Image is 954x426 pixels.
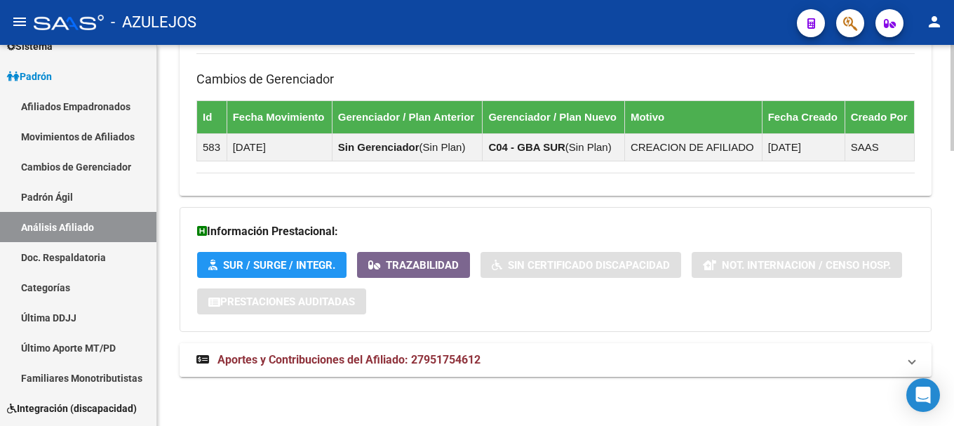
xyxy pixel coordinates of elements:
[692,252,902,278] button: Not. Internacion / Censo Hosp.
[197,222,914,241] h3: Información Prestacional:
[569,141,608,153] span: Sin Plan
[483,100,625,133] th: Gerenciador / Plan Nuevo
[386,259,459,272] span: Trazabilidad
[217,353,481,366] span: Aportes y Contribuciones del Afiliado: 27951754612
[722,259,891,272] span: Not. Internacion / Censo Hosp.
[227,100,332,133] th: Fecha Movimiento
[423,141,462,153] span: Sin Plan
[332,100,483,133] th: Gerenciador / Plan Anterior
[624,100,762,133] th: Motivo
[338,141,419,153] strong: Sin Gerenciador
[488,141,565,153] strong: C04 - GBA SUR
[926,13,943,30] mat-icon: person
[227,133,332,161] td: [DATE]
[762,100,845,133] th: Fecha Creado
[11,13,28,30] mat-icon: menu
[762,133,845,161] td: [DATE]
[332,133,483,161] td: ( )
[111,7,196,38] span: - AZULEJOS
[220,295,355,308] span: Prestaciones Auditadas
[180,343,932,377] mat-expansion-panel-header: Aportes y Contribuciones del Afiliado: 27951754612
[508,259,670,272] span: Sin Certificado Discapacidad
[7,39,53,54] span: Sistema
[223,259,335,272] span: SUR / SURGE / INTEGR.
[357,252,470,278] button: Trazabilidad
[845,100,914,133] th: Creado Por
[906,378,940,412] div: Open Intercom Messenger
[845,133,914,161] td: SAAS
[481,252,681,278] button: Sin Certificado Discapacidad
[197,100,227,133] th: Id
[483,133,625,161] td: ( )
[197,133,227,161] td: 583
[624,133,762,161] td: CREACION DE AFILIADO
[197,288,366,314] button: Prestaciones Auditadas
[7,69,52,84] span: Padrón
[196,69,915,89] h3: Cambios de Gerenciador
[7,401,137,416] span: Integración (discapacidad)
[197,252,347,278] button: SUR / SURGE / INTEGR.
